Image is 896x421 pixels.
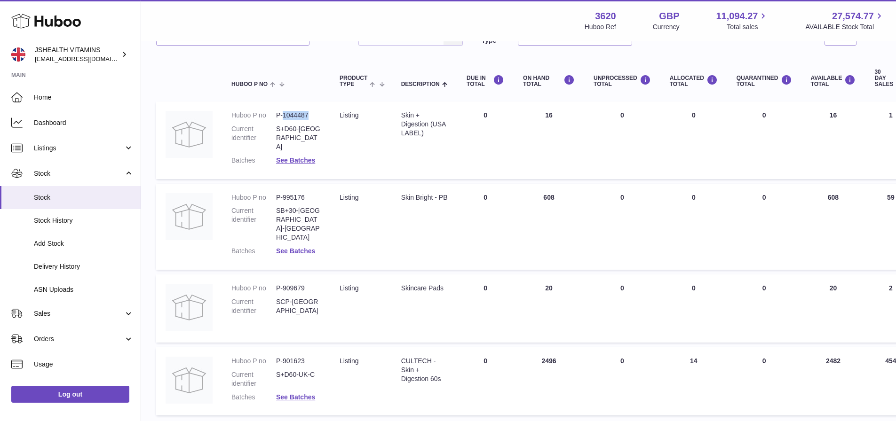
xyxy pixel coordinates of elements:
td: 20 [801,274,865,343]
td: 0 [584,101,660,179]
a: See Batches [276,247,315,255]
div: UNPROCESSED Total [594,75,651,87]
td: 20 [514,274,584,343]
span: Stock [34,193,134,202]
td: 608 [514,184,584,270]
div: CULTECH - Skin + Digestion 60s [401,357,448,383]
span: Stock [34,169,124,178]
a: See Batches [276,393,315,401]
div: Huboo Ref [585,23,616,31]
td: 16 [514,101,584,179]
dt: Current identifier [231,370,276,388]
dt: Batches [231,393,276,402]
span: Usage [34,360,134,369]
a: Log out [11,386,129,403]
span: listing [340,111,358,119]
span: 0 [762,357,766,365]
td: 0 [660,184,727,270]
span: Product Type [340,75,367,87]
span: 11,094.27 [716,10,758,23]
div: Skin Bright - PB [401,193,448,202]
td: 0 [457,274,514,343]
div: Skincare Pads [401,284,448,293]
span: listing [340,284,358,292]
span: listing [340,194,358,201]
a: See Batches [276,156,315,164]
img: product image [166,284,213,331]
a: 11,094.27 Total sales [716,10,769,31]
span: Delivery History [34,262,134,271]
img: product image [166,357,213,404]
img: product image [166,111,213,158]
dt: Huboo P no [231,357,276,366]
span: Add Stock [34,239,134,248]
dt: Batches [231,247,276,256]
span: 0 [762,284,766,292]
td: 0 [457,184,514,270]
span: Home [34,93,134,102]
td: 0 [584,347,660,416]
span: 27,574.77 [832,10,874,23]
dd: S+D60-[GEOGRAPHIC_DATA] [276,125,321,151]
td: 0 [660,101,727,179]
td: 0 [457,101,514,179]
dd: P-901623 [276,357,321,366]
dd: P-1044487 [276,111,321,120]
span: Listings [34,144,124,153]
td: 0 [457,347,514,416]
strong: 3620 [595,10,616,23]
span: Dashboard [34,118,134,127]
td: 608 [801,184,865,270]
a: 27,574.77 AVAILABLE Stock Total [805,10,885,31]
span: listing [340,357,358,365]
span: 0 [762,111,766,119]
span: Sales [34,309,124,318]
span: AVAILABLE Stock Total [805,23,885,31]
div: Skin + Digestion (USA LABEL) [401,111,448,138]
dt: Current identifier [231,297,276,315]
dt: Huboo P no [231,284,276,293]
dd: S+D60-UK-C [276,370,321,388]
div: ALLOCATED Total [670,75,718,87]
td: 2482 [801,347,865,416]
div: JSHEALTH VITAMINS [35,46,119,63]
td: 16 [801,101,865,179]
span: Total sales [727,23,769,31]
div: DUE IN TOTAL [467,75,504,87]
dd: SCP-[GEOGRAPHIC_DATA] [276,297,321,315]
img: internalAdmin-3620@internal.huboo.com [11,47,25,62]
div: Currency [653,23,680,31]
span: [EMAIL_ADDRESS][DOMAIN_NAME] [35,55,138,62]
strong: GBP [659,10,679,23]
td: 0 [584,184,660,270]
div: AVAILABLE Total [811,75,856,87]
span: ASN Uploads [34,285,134,294]
dd: P-909679 [276,284,321,293]
dd: P-995176 [276,193,321,202]
td: 2496 [514,347,584,416]
td: 14 [660,347,727,416]
dt: Current identifier [231,206,276,242]
dt: Current identifier [231,125,276,151]
img: product image [166,193,213,240]
td: 0 [660,274,727,343]
dt: Huboo P no [231,111,276,120]
td: 0 [584,274,660,343]
dd: SB+30-[GEOGRAPHIC_DATA]-[GEOGRAPHIC_DATA] [276,206,321,242]
span: Description [401,81,440,87]
span: Huboo P no [231,81,268,87]
span: Stock History [34,216,134,225]
span: 0 [762,194,766,201]
dt: Batches [231,156,276,165]
div: QUARANTINED Total [737,75,792,87]
div: ON HAND Total [523,75,575,87]
dt: Huboo P no [231,193,276,202]
span: Orders [34,335,124,343]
